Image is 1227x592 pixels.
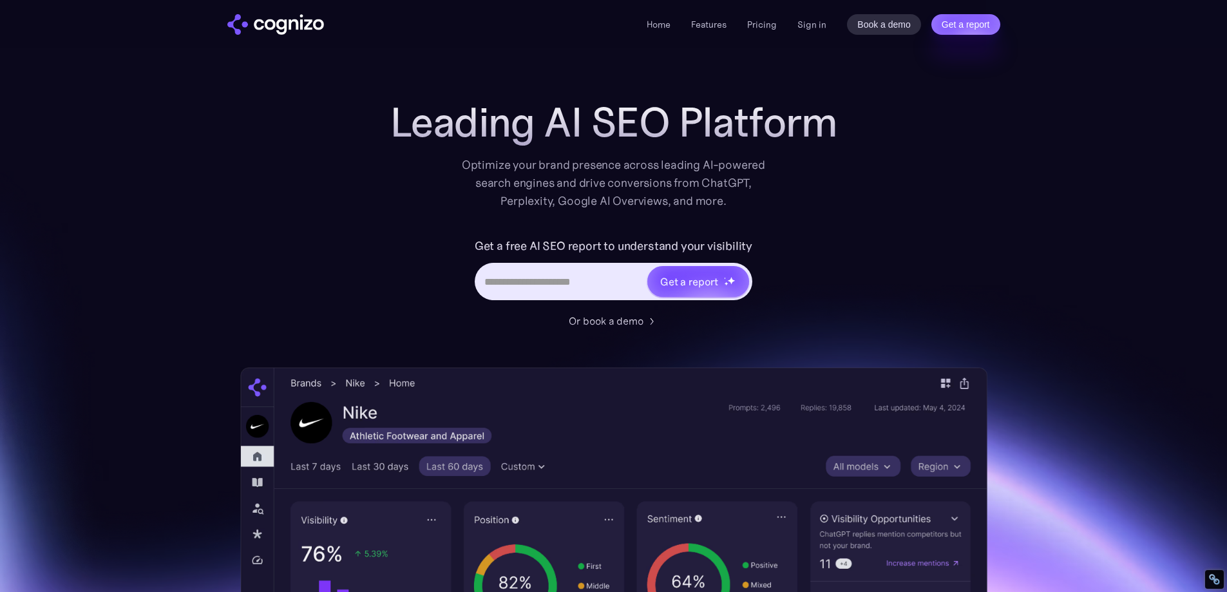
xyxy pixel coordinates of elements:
[660,274,718,289] div: Get a report
[747,19,777,30] a: Pricing
[847,14,921,35] a: Book a demo
[569,313,659,329] a: Or book a demo
[724,277,726,279] img: star
[724,282,728,286] img: star
[647,19,671,30] a: Home
[797,17,826,32] a: Sign in
[227,14,324,35] a: home
[475,236,752,256] label: Get a free AI SEO report to understand your visibility
[931,14,1000,35] a: Get a report
[569,313,643,329] div: Or book a demo
[455,156,772,210] div: Optimize your brand presence across leading AI-powered search engines and drive conversions from ...
[646,265,750,298] a: Get a reportstarstarstar
[691,19,727,30] a: Features
[227,14,324,35] img: cognizo logo
[390,99,837,146] h1: Leading AI SEO Platform
[1208,573,1221,586] div: Restore Info Box &#10;&#10;NoFollow Info:&#10; META-Robots NoFollow: &#09;false&#10; META-Robots ...
[727,276,736,285] img: star
[475,236,752,307] form: Hero URL Input Form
